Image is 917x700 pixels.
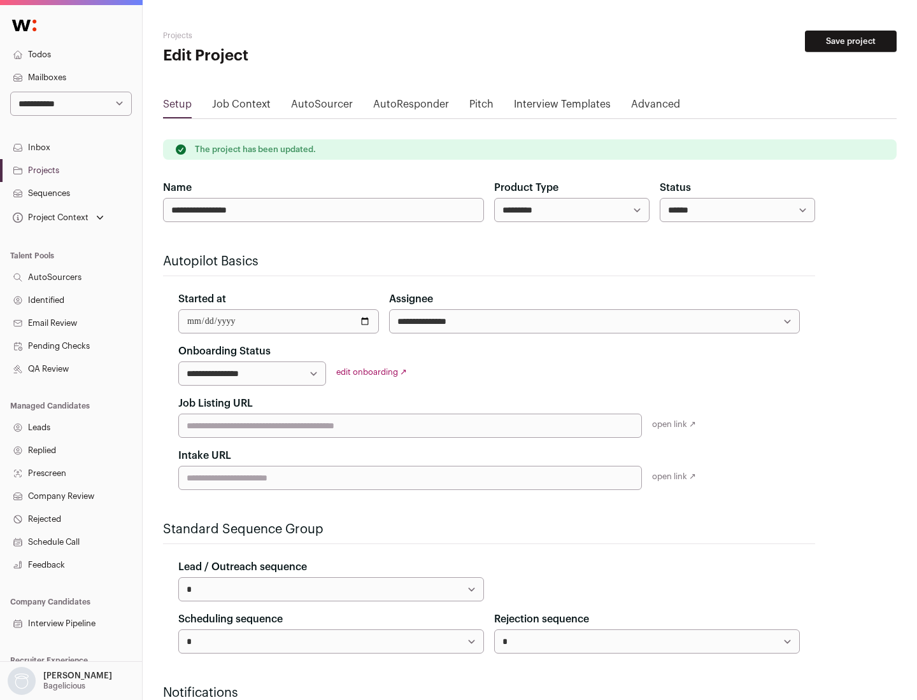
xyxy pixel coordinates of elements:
button: Open dropdown [5,667,115,695]
label: Product Type [494,180,558,195]
h2: Projects [163,31,408,41]
label: Status [660,180,691,195]
label: Rejection sequence [494,612,589,627]
button: Save project [805,31,897,52]
a: Job Context [212,97,271,117]
label: Assignee [389,291,433,307]
label: Intake URL [178,448,231,463]
a: Advanced [631,97,680,117]
p: Bagelicious [43,681,85,691]
img: nopic.png [8,667,36,695]
h2: Standard Sequence Group [163,521,815,538]
a: Pitch [469,97,494,117]
img: Wellfound [5,13,43,38]
div: Project Context [10,213,89,223]
a: AutoResponder [373,97,449,117]
label: Started at [178,291,226,307]
a: Setup [163,97,192,117]
a: AutoSourcer [291,97,353,117]
a: Interview Templates [514,97,611,117]
label: Name [163,180,192,195]
h2: Autopilot Basics [163,253,815,270]
label: Job Listing URL [178,396,253,411]
h1: Edit Project [163,46,408,66]
p: [PERSON_NAME] [43,671,112,681]
label: Scheduling sequence [178,612,283,627]
a: edit onboarding ↗ [336,368,407,376]
label: Lead / Outreach sequence [178,559,307,575]
p: The project has been updated. [195,144,316,155]
button: Open dropdown [10,209,106,227]
label: Onboarding Status [178,344,271,359]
